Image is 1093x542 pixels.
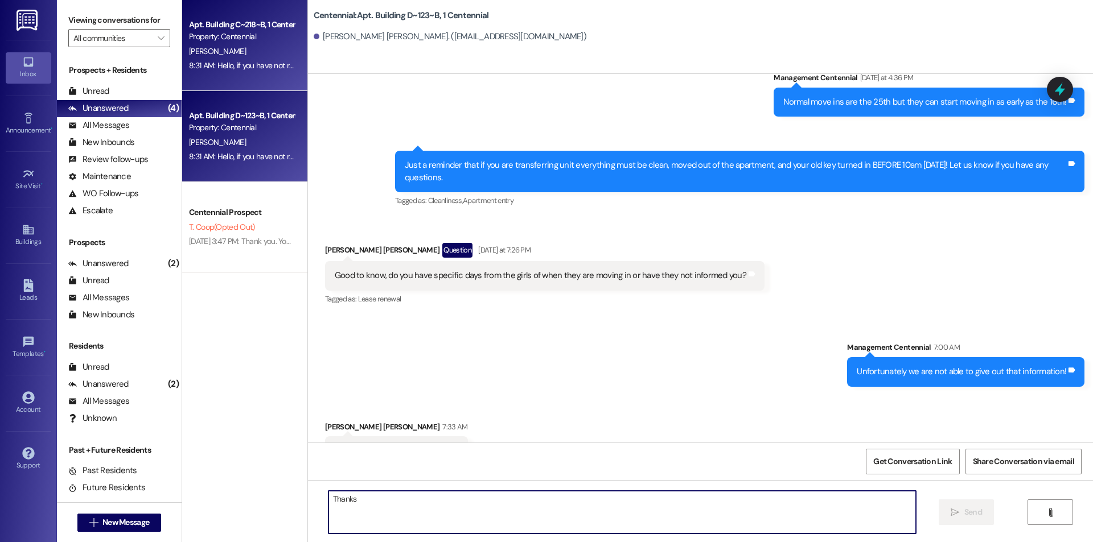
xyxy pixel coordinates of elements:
div: Unknown [68,412,117,424]
span: • [41,180,43,188]
div: Just a reminder that if you are transferring unit everything must be clean, moved out of the apar... [405,159,1066,184]
a: Account [6,388,51,419]
div: Unfortunately we are not able to give out that information! [857,366,1066,378]
div: (4) [165,100,182,117]
div: Unread [68,275,109,287]
a: Leads [6,276,51,307]
div: New Inbounds [68,309,134,321]
a: Templates • [6,332,51,363]
input: All communities [73,29,152,47]
button: Send [939,499,994,525]
div: Residents [57,340,182,352]
img: ResiDesk Logo [17,10,40,31]
i:  [89,518,98,527]
div: WO Follow-ups [68,188,138,200]
div: Tagged as: [395,192,1084,209]
div: 8:31 AM: Hello, if you have not received an email saying your parking permit is good to go or you... [189,151,1027,162]
span: Apartment entry [463,196,513,205]
div: All Messages [68,395,129,407]
span: Send [964,506,982,518]
div: [DATE] at 7:26 PM [475,244,531,256]
div: Question [442,243,472,257]
button: New Message [77,514,162,532]
div: Future Residents [68,482,145,494]
span: • [51,125,52,133]
div: Management Centennial [847,341,1084,357]
i:  [158,34,164,43]
div: [PERSON_NAME] [PERSON_NAME] [325,243,765,261]
div: (2) [165,375,182,393]
span: • [44,348,46,356]
div: Review follow-ups [68,154,148,166]
div: Centennial Prospect [189,206,294,218]
div: All Messages [68,119,129,131]
span: Get Conversation Link [873,456,952,467]
div: Prospects + Residents [57,64,182,76]
div: Property: Centennial [189,122,294,134]
div: Unread [68,85,109,97]
div: Unanswered [68,378,129,390]
span: New Message [102,516,149,528]
button: Share Conversation via email [965,449,1082,474]
div: 7:33 AM [439,421,467,433]
div: [PERSON_NAME] [PERSON_NAME]. ([EMAIL_ADDRESS][DOMAIN_NAME]) [314,31,586,43]
div: [DATE] at 4:36 PM [857,72,914,84]
button: Get Conversation Link [866,449,959,474]
span: Lease renewal [358,294,401,304]
div: Management Centennial [774,72,1084,88]
span: T. Coop (Opted Out) [189,222,254,232]
div: Property: Centennial [189,31,294,43]
a: Site Visit • [6,164,51,195]
div: Apt. Building C~218~B, 1 Centennial [189,19,294,31]
div: Prospects [57,237,182,249]
a: Buildings [6,220,51,251]
div: [PERSON_NAME] [PERSON_NAME] [325,421,468,437]
div: Good to know, do you have specific days from the girls of when they are moving in or have they no... [335,270,746,282]
div: Tagged as: [325,291,765,307]
div: Past + Future Residents [57,444,182,456]
span: [PERSON_NAME] [189,137,246,147]
i:  [951,508,959,517]
a: Support [6,444,51,474]
div: 8:31 AM: Hello, if you have not received an email saying your parking permit is good to go or you... [189,60,1027,71]
div: Past Residents [68,465,137,477]
div: Unanswered [68,102,129,114]
label: Viewing conversations for [68,11,170,29]
div: 7:00 AM [931,341,960,353]
div: (2) [165,255,182,272]
i:  [1046,508,1055,517]
div: New Inbounds [68,136,134,148]
div: Unanswered [68,258,129,270]
div: Apt. Building D~123~B, 1 Centennial [189,110,294,122]
div: Escalate [68,205,113,217]
a: Inbox [6,52,51,83]
b: Centennial: Apt. Building D~123~B, 1 Centennial [314,10,489,22]
div: Maintenance [68,171,131,183]
div: Normal move ins are the 25th but they can start moving in as early as the 16th! [783,96,1066,108]
span: [PERSON_NAME] [189,46,246,56]
span: Share Conversation via email [973,456,1074,467]
div: Unread [68,361,109,373]
div: All Messages [68,292,129,304]
div: [DATE] 3:47 PM: Thank you. You will no longer receive texts from this thread. Please reply with '... [189,236,750,246]
span: Cleanliness , [428,196,463,205]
